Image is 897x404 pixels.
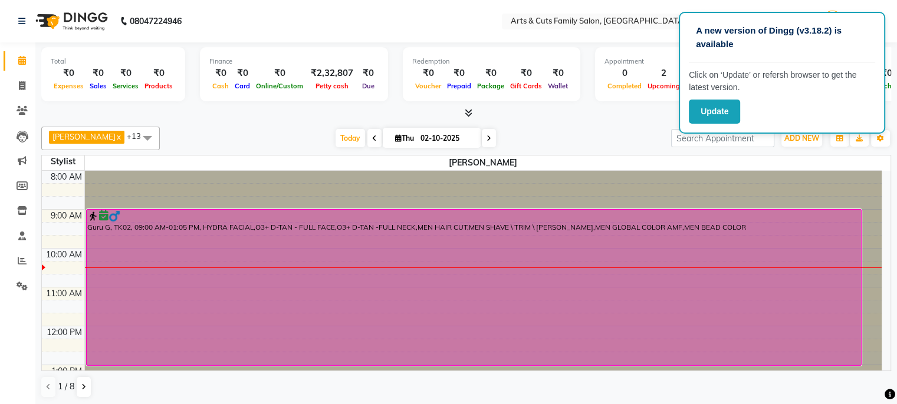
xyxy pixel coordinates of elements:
[781,130,822,147] button: ADD NEW
[392,134,417,143] span: Thu
[253,67,306,80] div: ₹0
[474,82,507,90] span: Package
[784,134,819,143] span: ADD NEW
[306,67,358,80] div: ₹2,32,807
[87,67,110,80] div: ₹0
[645,67,683,80] div: 2
[336,129,365,147] span: Today
[44,287,84,300] div: 11:00 AM
[51,57,176,67] div: Total
[87,210,862,365] div: Guru G, TK02, 09:00 AM-01:05 PM, HYDRA FACIAL,O3+ D-TAN - FULL FACE,O3+ D-TAN -FULL NECK,MEN HAIR...
[44,249,84,261] div: 10:00 AM
[51,67,87,80] div: ₹0
[30,5,111,38] img: logo
[85,155,882,170] span: [PERSON_NAME]
[116,132,121,141] a: x
[689,69,875,94] p: Click on ‘Update’ or refersh browser to get the latest version.
[58,380,74,393] span: 1 / 8
[110,67,142,80] div: ₹0
[507,67,545,80] div: ₹0
[51,82,87,90] span: Expenses
[232,82,253,90] span: Card
[645,82,683,90] span: Upcoming
[689,100,740,124] button: Update
[359,82,377,90] span: Due
[444,67,474,80] div: ₹0
[412,82,444,90] span: Voucher
[52,132,116,141] span: [PERSON_NAME]
[507,82,545,90] span: Gift Cards
[209,82,232,90] span: Cash
[232,67,253,80] div: ₹0
[545,82,571,90] span: Wallet
[142,67,176,80] div: ₹0
[417,130,476,147] input: 2025-10-02
[127,131,150,141] span: +13
[313,82,351,90] span: Petty cash
[209,67,232,80] div: ₹0
[358,67,379,80] div: ₹0
[44,326,84,339] div: 12:00 PM
[48,171,84,183] div: 8:00 AM
[604,82,645,90] span: Completed
[142,82,176,90] span: Products
[474,67,507,80] div: ₹0
[604,57,751,67] div: Appointment
[604,67,645,80] div: 0
[209,57,379,67] div: Finance
[130,5,182,38] b: 08047224946
[671,129,774,147] input: Search Appointment
[48,210,84,222] div: 9:00 AM
[412,67,444,80] div: ₹0
[412,57,571,67] div: Redemption
[545,67,571,80] div: ₹0
[444,82,474,90] span: Prepaid
[42,155,84,168] div: Stylist
[822,11,843,31] img: Admin
[49,365,84,377] div: 1:00 PM
[253,82,306,90] span: Online/Custom
[110,82,142,90] span: Services
[696,24,868,51] p: A new version of Dingg (v3.18.2) is available
[87,82,110,90] span: Sales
